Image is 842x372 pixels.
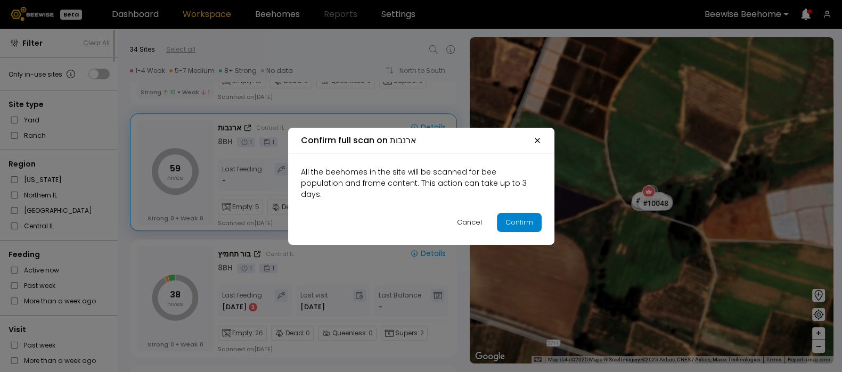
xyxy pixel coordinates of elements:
div: Confirm [505,217,533,228]
div: Cancel [457,217,482,228]
button: Cancel [448,213,491,232]
button: Confirm [497,213,542,232]
div: All the beehomes in the site will be scanned for bee population and frame content. This action ca... [288,154,554,213]
h2: Confirm full scan on ארנבות [301,136,416,145]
